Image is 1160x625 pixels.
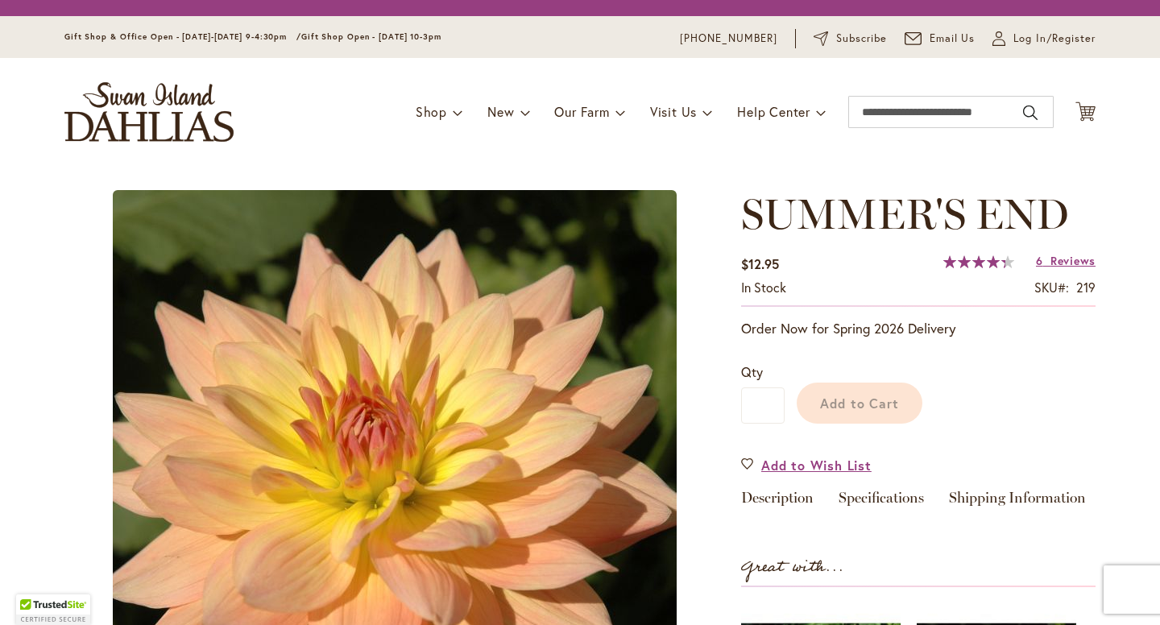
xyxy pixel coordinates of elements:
[741,490,814,514] a: Description
[64,82,234,142] a: store logo
[741,255,779,272] span: $12.95
[487,103,514,120] span: New
[741,188,1069,239] span: SUMMER'S END
[949,490,1086,514] a: Shipping Information
[1013,31,1096,47] span: Log In/Register
[1036,253,1043,268] span: 6
[416,103,447,120] span: Shop
[1050,253,1096,268] span: Reviews
[836,31,887,47] span: Subscribe
[1023,100,1038,126] button: Search
[12,568,57,613] iframe: Launch Accessibility Center
[1036,253,1096,268] a: 6 Reviews
[741,319,1096,338] p: Order Now for Spring 2026 Delivery
[761,456,872,474] span: Add to Wish List
[64,31,301,42] span: Gift Shop & Office Open - [DATE]-[DATE] 9-4:30pm /
[905,31,976,47] a: Email Us
[930,31,976,47] span: Email Us
[943,255,1014,268] div: 87%
[737,103,810,120] span: Help Center
[741,279,786,297] div: Availability
[814,31,887,47] a: Subscribe
[992,31,1096,47] a: Log In/Register
[741,456,872,474] a: Add to Wish List
[741,363,763,380] span: Qty
[741,279,786,296] span: In stock
[650,103,697,120] span: Visit Us
[1076,279,1096,297] div: 219
[301,31,441,42] span: Gift Shop Open - [DATE] 10-3pm
[680,31,777,47] a: [PHONE_NUMBER]
[1034,279,1069,296] strong: SKU
[554,103,609,120] span: Our Farm
[741,490,1096,514] div: Detailed Product Info
[741,554,844,581] strong: Great with...
[839,490,924,514] a: Specifications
